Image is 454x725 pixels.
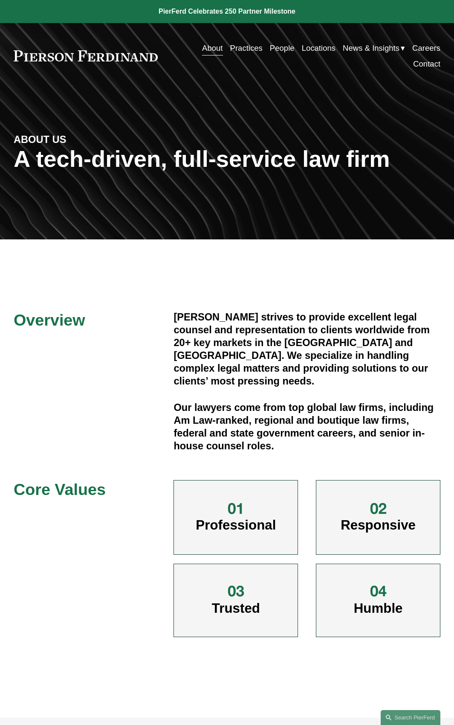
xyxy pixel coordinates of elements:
[413,56,440,72] a: Contact
[354,601,403,616] span: Humble
[174,311,440,387] h4: [PERSON_NAME] strives to provide excellent legal counsel and representation to clients worldwide ...
[14,480,106,498] span: Core Values
[230,40,263,56] a: Practices
[14,134,67,145] strong: ABOUT US
[202,40,223,56] a: About
[174,401,440,452] h4: Our lawyers come from top global law firms, including Am Law-ranked, regional and boutique law fi...
[212,601,260,616] span: Trusted
[270,40,295,56] a: People
[14,311,85,329] span: Overview
[343,40,405,56] a: folder dropdown
[341,518,416,533] span: Responsive
[343,41,399,55] span: News & Insights
[14,146,440,172] h1: A tech-driven, full-service law firm
[302,40,335,56] a: Locations
[196,518,276,533] span: Professional
[381,710,440,725] a: Search this site
[412,40,440,56] a: Careers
